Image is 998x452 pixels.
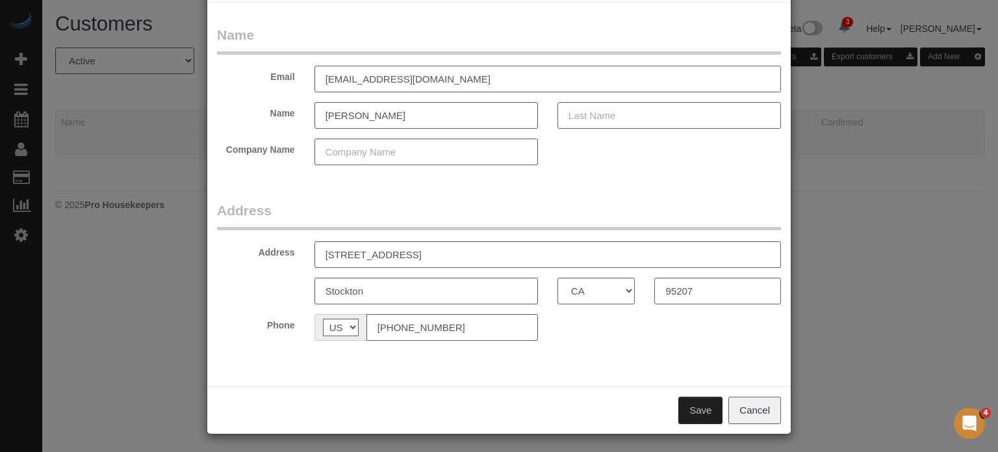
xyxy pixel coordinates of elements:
label: Name [207,102,305,120]
button: Cancel [728,397,781,424]
input: City [314,278,538,304]
span: 4 [980,408,991,418]
iframe: Intercom live chat [954,408,985,439]
input: First Name [314,102,538,129]
input: Phone [366,314,538,341]
legend: Name [217,25,781,55]
legend: Address [217,201,781,230]
label: Company Name [207,139,305,156]
input: Zip Code [654,278,781,304]
button: Save [678,397,723,424]
input: Last Name [557,102,781,129]
label: Address [207,241,305,259]
label: Email [207,66,305,83]
input: Company Name [314,139,538,165]
label: Phone [207,314,305,332]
